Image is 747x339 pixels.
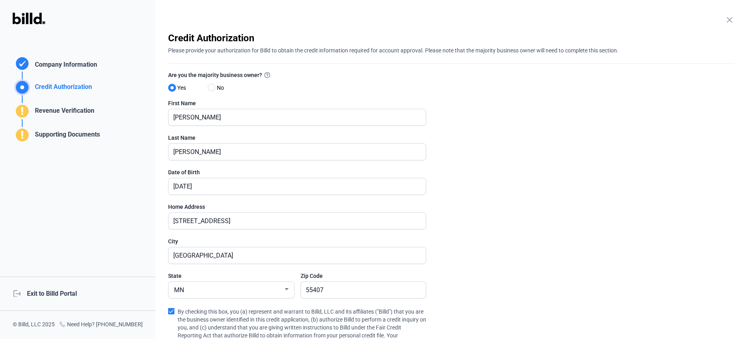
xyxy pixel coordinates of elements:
div: Supporting Documents [32,130,100,143]
span: No [214,83,224,92]
div: Date of Birth [168,168,426,176]
div: Credit Authorization [32,82,92,95]
div: City [168,237,426,245]
div: Company Information [32,60,97,71]
span: MN [174,286,184,294]
img: Billd Logo [13,13,45,24]
div: © Billd, LLC 2025 [13,320,55,329]
div: Need Help? [PHONE_NUMBER] [59,320,143,329]
mat-icon: close [725,15,734,25]
div: State [168,272,294,280]
div: Zip Code [301,272,426,280]
div: Home Address [168,203,426,211]
div: Last Name [168,134,426,142]
mat-icon: logout [13,289,21,297]
div: Revenue Verification [32,106,94,119]
div: First Name [168,99,426,107]
label: Are you the majority business owner? [168,71,426,81]
div: Credit Authorization [168,32,734,44]
div: Please provide your authorization for Billd to obtain the credit information required for account... [168,44,734,54]
span: Yes [174,83,186,92]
